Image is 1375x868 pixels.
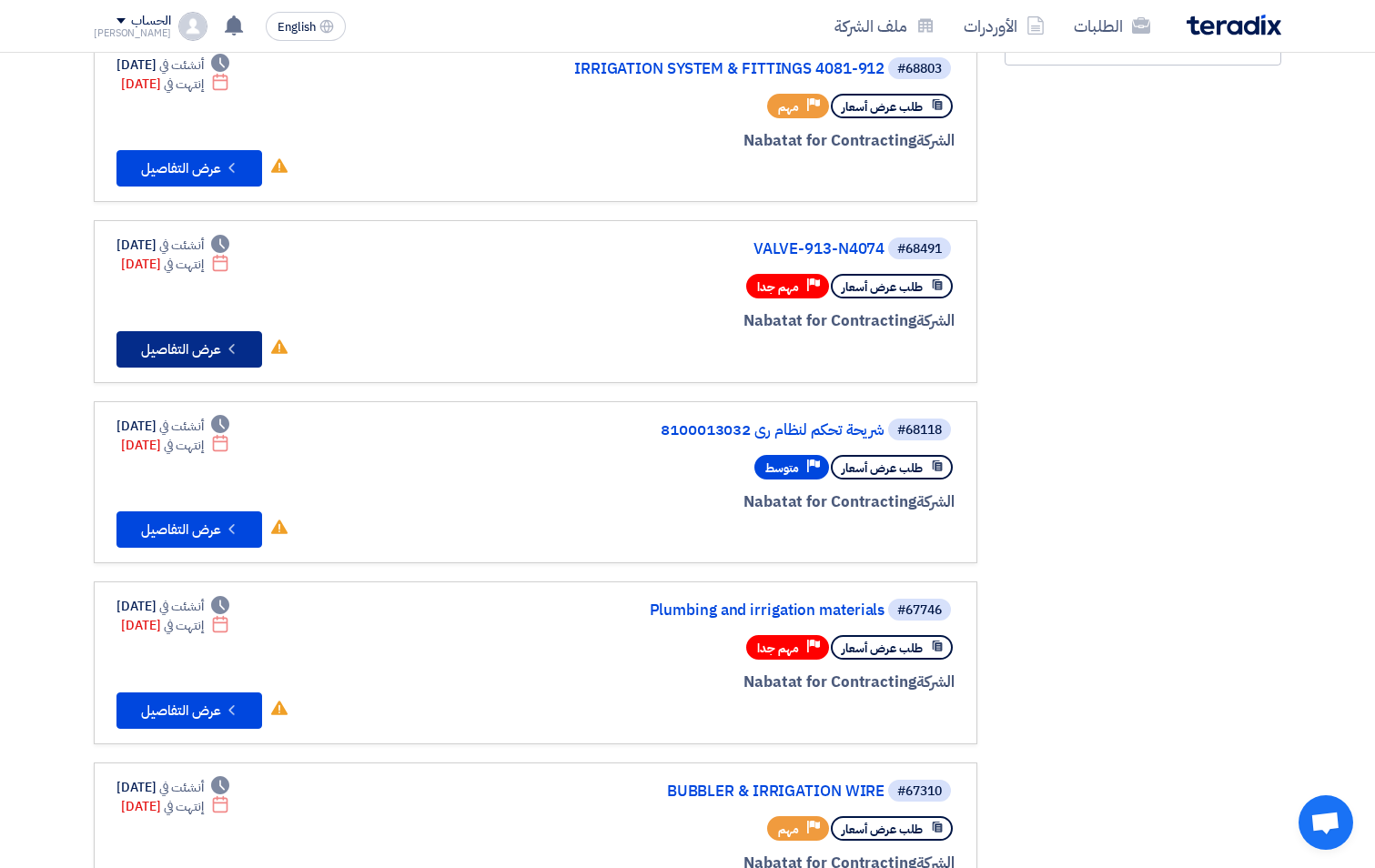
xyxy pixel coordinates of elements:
button: English [266,12,346,41]
span: أنشئت في [159,236,203,255]
button: عرض التفاصيل [116,331,262,368]
div: #67746 [897,604,942,617]
button: عرض التفاصيل [116,692,262,729]
span: مهم [778,98,799,116]
a: IRRIGATION SYSTEM & FITTINGS 4081-912 [521,61,885,77]
a: BUBBLER & IRRIGATION WIRE [521,783,885,800]
div: Nabatat for Contracting [517,671,955,694]
span: مهم جدا [757,278,799,296]
span: إنتهت في [164,75,203,94]
span: أنشئت في [159,56,203,75]
img: profile_test.png [178,12,207,41]
div: [DATE] [121,436,229,455]
span: إنتهت في [164,436,203,455]
div: [DATE] [116,236,229,255]
span: أنشئت في [159,778,203,797]
div: #68118 [897,424,942,437]
button: عرض التفاصيل [116,150,262,187]
span: الشركة [916,129,955,152]
div: #67310 [897,785,942,798]
span: أنشئت في [159,597,203,616]
div: [DATE] [121,75,229,94]
div: [DATE] [121,255,229,274]
span: إنتهت في [164,255,203,274]
a: شريحة تحكم لنظام رى 8100013032 [521,422,885,439]
span: متوسط [765,459,799,477]
span: طلب عرض أسعار [842,459,923,477]
div: [DATE] [121,616,229,635]
span: طلب عرض أسعار [842,640,923,657]
span: إنتهت في [164,797,203,816]
span: الشركة [916,309,955,332]
div: [DATE] [121,797,229,816]
span: مهم [778,821,799,838]
span: طلب عرض أسعار [842,98,923,116]
span: طلب عرض أسعار [842,278,923,296]
button: عرض التفاصيل [116,511,262,548]
div: Nabatat for Contracting [517,129,955,153]
span: إنتهت في [164,616,203,635]
a: Plumbing and irrigation materials [521,602,885,619]
span: الشركة [916,671,955,693]
div: [DATE] [116,597,229,616]
a: الأوردرات [949,5,1059,47]
div: [PERSON_NAME] [94,28,171,38]
span: الشركة [916,490,955,513]
span: أنشئت في [159,417,203,436]
a: Open chat [1299,795,1353,850]
a: الطلبات [1059,5,1165,47]
div: Nabatat for Contracting [517,309,955,333]
a: ملف الشركة [820,5,949,47]
img: Teradix logo [1187,15,1281,35]
div: Nabatat for Contracting [517,490,955,514]
div: [DATE] [116,417,229,436]
div: [DATE] [116,778,229,797]
span: مهم جدا [757,640,799,657]
div: [DATE] [116,56,229,75]
div: #68491 [897,243,942,256]
div: #68803 [897,63,942,76]
span: طلب عرض أسعار [842,821,923,838]
div: الحساب [131,14,170,29]
a: VALVE-913-N4074 [521,241,885,257]
span: English [278,21,316,34]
